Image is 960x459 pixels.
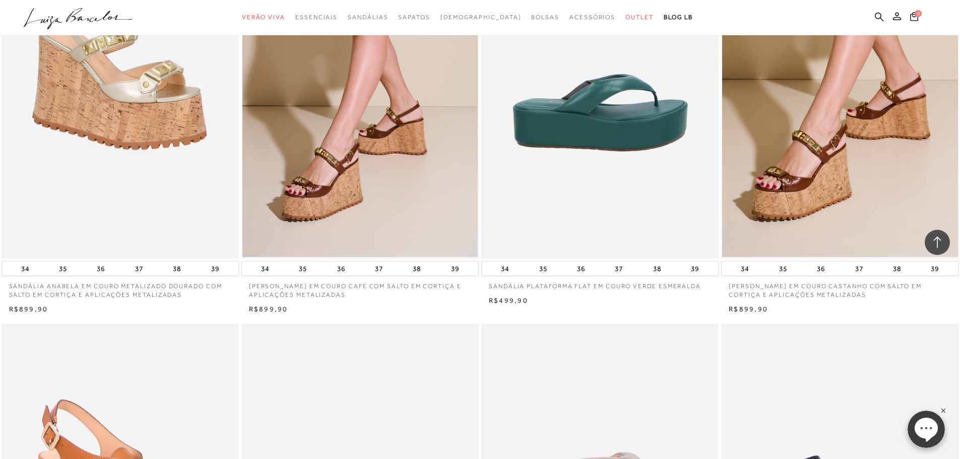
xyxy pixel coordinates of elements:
a: categoryNavScreenReaderText [242,8,285,27]
button: 39 [688,261,702,276]
span: R$899,90 [729,305,768,313]
button: 37 [852,261,866,276]
button: 34 [258,261,272,276]
button: 39 [208,261,222,276]
button: 38 [170,261,184,276]
span: R$499,90 [489,296,528,304]
a: noSubCategoriesText [440,8,522,27]
a: categoryNavScreenReaderText [569,8,615,27]
span: R$899,90 [9,305,48,313]
a: categoryNavScreenReaderText [348,8,388,27]
span: Acessórios [569,14,615,21]
a: categoryNavScreenReaderText [295,8,338,27]
button: 37 [612,261,626,276]
button: 35 [536,261,550,276]
button: 34 [18,261,32,276]
button: 38 [410,261,424,276]
span: Sandálias [348,14,388,21]
button: 35 [776,261,790,276]
button: 34 [738,261,752,276]
button: 36 [334,261,348,276]
button: 36 [814,261,828,276]
span: 0 [915,10,922,17]
button: 34 [498,261,512,276]
button: 37 [132,261,146,276]
span: Sapatos [398,14,430,21]
button: 39 [448,261,462,276]
button: 39 [928,261,942,276]
span: Bolsas [531,14,559,21]
button: 38 [890,261,904,276]
span: Essenciais [295,14,338,21]
a: categoryNavScreenReaderText [531,8,559,27]
button: 36 [94,261,108,276]
span: Verão Viva [242,14,285,21]
a: categoryNavScreenReaderText [625,8,654,27]
button: 36 [574,261,588,276]
a: categoryNavScreenReaderText [398,8,430,27]
span: R$899,90 [249,305,288,313]
button: 38 [650,261,664,276]
a: [PERSON_NAME] EM COURO CAFÉ COM SALTO EM CORTIÇA E APLICAÇÕES METALIZADAS [241,276,479,299]
span: Outlet [625,14,654,21]
span: [DEMOGRAPHIC_DATA] [440,14,522,21]
a: SANDÁLIA PLATAFORMA FLAT EM COURO VERDE ESMERALDA [481,276,719,291]
a: SANDÁLIA ANABELA EM COURO METALIZADO DOURADO COM SALTO EM CORTIÇA E APLICAÇÕES METALIZADAS [2,276,239,299]
button: 0 [907,11,921,25]
a: [PERSON_NAME] EM COURO CASTANHO COM SALTO EM CORTIÇA E APLICAÇÕES METALIZADAS [721,276,958,299]
a: BLOG LB [664,8,693,27]
span: BLOG LB [664,14,693,21]
button: 35 [296,261,310,276]
button: 35 [56,261,70,276]
button: 37 [372,261,386,276]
